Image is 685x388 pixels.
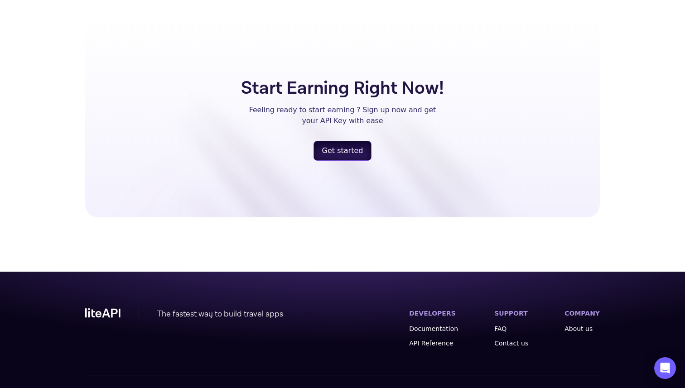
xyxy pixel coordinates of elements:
[409,339,458,348] a: API Reference
[314,141,372,161] button: Get started
[494,310,528,317] label: SUPPORT
[654,357,676,379] div: Open Intercom Messenger
[564,310,600,317] label: COMPANY
[314,141,372,161] a: register
[157,308,283,321] div: The fastest way to build travel apps
[409,324,458,333] a: Documentation
[564,324,600,333] a: About us
[241,75,444,102] h5: Start Earning Right Now!
[249,105,436,126] p: Feeling ready to start earning ? Sign up now and get your API Key with ease
[494,339,528,348] a: Contact us
[409,310,456,317] label: DEVELOPERS
[494,324,528,333] a: FAQ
